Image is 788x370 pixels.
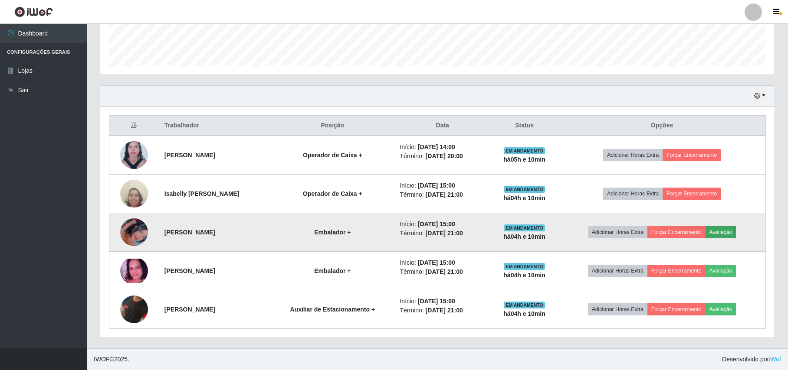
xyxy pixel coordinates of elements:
[426,230,463,237] time: [DATE] 21:00
[400,258,485,267] li: Início:
[120,175,148,212] img: 1738454546476.jpeg
[400,306,485,315] li: Término:
[504,224,545,231] span: EM ANDAMENTO
[164,190,240,197] strong: Isabelly [PERSON_NAME]
[94,355,129,364] span: © 2025 .
[603,188,663,200] button: Adicionar Horas Extra
[426,268,463,275] time: [DATE] 21:00
[120,281,148,338] img: 1750371001902.jpeg
[164,229,215,236] strong: [PERSON_NAME]
[647,265,706,277] button: Forçar Encerramento
[400,152,485,161] li: Término:
[120,208,148,257] img: 1662126306430.jpeg
[558,116,765,136] th: Opções
[769,356,781,363] a: iWof
[314,229,351,236] strong: Embalador +
[603,149,663,161] button: Adicionar Horas Extra
[503,195,545,201] strong: há 04 h e 10 min
[663,188,721,200] button: Forçar Encerramento
[400,190,485,199] li: Término:
[94,356,110,363] span: IWOF
[303,190,362,197] strong: Operador de Caixa +
[418,259,455,266] time: [DATE] 15:00
[418,298,455,305] time: [DATE] 15:00
[314,267,351,274] strong: Embalador +
[588,265,647,277] button: Adicionar Horas Extra
[663,149,721,161] button: Forçar Encerramento
[706,265,736,277] button: Avaliação
[400,181,485,190] li: Início:
[394,116,490,136] th: Data
[647,303,706,315] button: Forçar Encerramento
[503,272,545,279] strong: há 04 h e 10 min
[164,306,215,313] strong: [PERSON_NAME]
[647,226,706,238] button: Forçar Encerramento
[400,229,485,238] li: Término:
[504,147,545,154] span: EM ANDAMENTO
[418,143,455,150] time: [DATE] 14:00
[400,267,485,276] li: Término:
[504,186,545,193] span: EM ANDAMENTO
[426,191,463,198] time: [DATE] 21:00
[159,116,270,136] th: Trabalhador
[418,221,455,227] time: [DATE] 15:00
[588,226,647,238] button: Adicionar Horas Extra
[503,233,545,240] strong: há 04 h e 10 min
[303,152,362,159] strong: Operador de Caixa +
[400,297,485,306] li: Início:
[14,6,53,17] img: CoreUI Logo
[270,116,394,136] th: Posição
[418,182,455,189] time: [DATE] 15:00
[400,220,485,229] li: Início:
[164,152,215,159] strong: [PERSON_NAME]
[706,226,736,238] button: Avaliação
[706,303,736,315] button: Avaliação
[503,156,545,163] strong: há 05 h e 10 min
[120,136,148,174] img: 1728382310331.jpeg
[426,307,463,314] time: [DATE] 21:00
[503,310,545,317] strong: há 04 h e 10 min
[120,259,148,283] img: 1744415855733.jpeg
[490,116,558,136] th: Status
[290,306,375,313] strong: Auxiliar de Estacionamento +
[400,143,485,152] li: Início:
[164,267,215,274] strong: [PERSON_NAME]
[426,153,463,159] time: [DATE] 20:00
[504,302,545,308] span: EM ANDAMENTO
[722,355,781,364] span: Desenvolvido por
[504,263,545,270] span: EM ANDAMENTO
[588,303,647,315] button: Adicionar Horas Extra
